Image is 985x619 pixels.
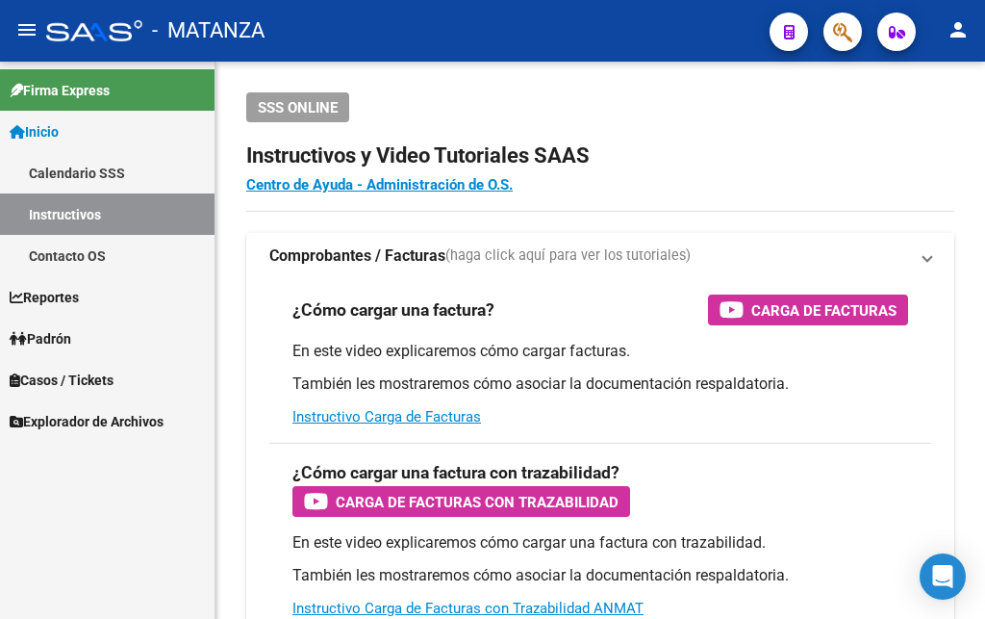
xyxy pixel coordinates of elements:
[920,554,966,600] div: Open Intercom Messenger
[10,80,110,101] span: Firma Express
[246,176,513,193] a: Centro de Ayuda - Administración de O.S.
[292,600,644,617] a: Instructivo Carga de Facturas con Trazabilidad ANMAT
[10,328,71,349] span: Padrón
[246,92,349,122] button: SSS ONLINE
[751,298,897,322] span: Carga de Facturas
[292,297,494,323] h3: ¿Cómo cargar una factura?
[708,295,908,325] button: Carga de Facturas
[10,411,164,432] span: Explorador de Archivos
[152,10,265,52] span: - MATANZA
[336,490,619,514] span: Carga de Facturas con Trazabilidad
[292,408,481,426] a: Instructivo Carga de Facturas
[10,287,79,308] span: Reportes
[947,18,970,41] mat-icon: person
[292,486,630,517] button: Carga de Facturas con Trazabilidad
[10,121,59,142] span: Inicio
[292,532,908,554] p: En este video explicaremos cómo cargar una factura con trazabilidad.
[10,370,114,391] span: Casos / Tickets
[269,245,445,267] strong: Comprobantes / Facturas
[258,99,338,116] span: SSS ONLINE
[292,459,619,486] h3: ¿Cómo cargar una factura con trazabilidad?
[445,245,691,267] span: (haga click aquí para ver los tutoriales)
[292,341,908,362] p: En este video explicaremos cómo cargar facturas.
[292,565,908,586] p: También les mostraremos cómo asociar la documentación respaldatoria.
[292,374,908,395] p: También les mostraremos cómo asociar la documentación respaldatoria.
[15,18,38,41] mat-icon: menu
[246,233,954,279] mat-expansion-panel-header: Comprobantes / Facturas(haga click aquí para ver los tutoriales)
[246,138,954,174] h2: Instructivos y Video Tutoriales SAAS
